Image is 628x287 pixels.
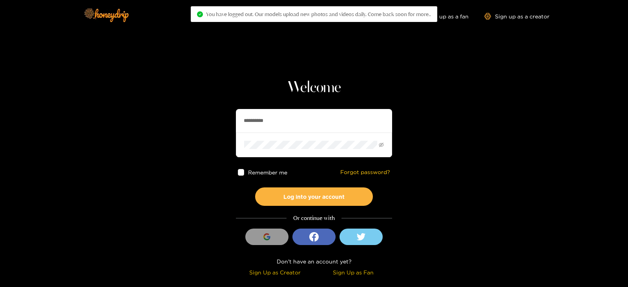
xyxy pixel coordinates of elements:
a: Forgot password? [340,169,390,176]
a: Sign up as a creator [484,13,549,20]
span: You have logged out. Our models upload new photos and videos daily. Come back soon for more.. [206,11,431,17]
span: check-circle [197,11,203,17]
span: eye-invisible [379,142,384,147]
div: Don't have an account yet? [236,257,392,266]
h1: Welcome [236,78,392,97]
button: Log into your account [255,187,373,206]
div: Sign Up as Fan [316,268,390,277]
div: Or continue with [236,214,392,223]
div: Sign Up as Creator [238,268,312,277]
a: Sign up as a fan [415,13,469,20]
span: Remember me [248,169,288,175]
